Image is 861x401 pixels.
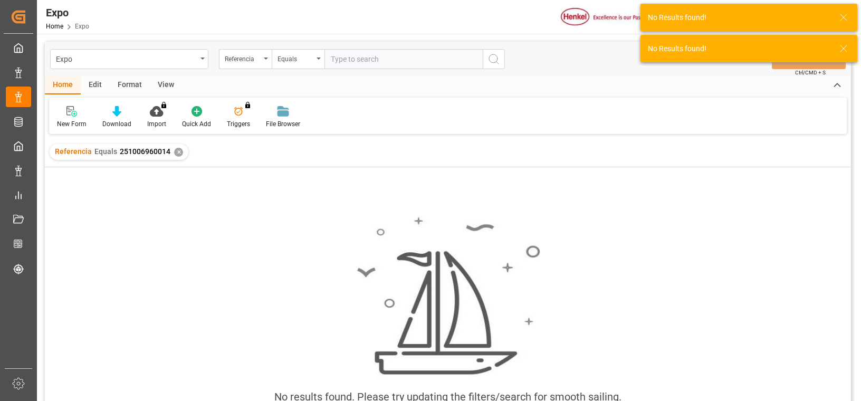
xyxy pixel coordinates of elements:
div: No Results found! [648,43,829,54]
button: open menu [219,49,272,69]
div: Format [110,77,150,94]
div: New Form [57,119,87,129]
img: smooth_sailing.jpeg [356,216,540,376]
div: File Browser [266,119,300,129]
div: Edit [81,77,110,94]
div: ✕ [174,148,183,157]
span: Referencia [55,147,92,156]
div: Referencia [225,52,261,64]
a: Home [46,23,63,30]
span: 251006960014 [120,147,170,156]
div: Download [102,119,131,129]
span: Equals [94,147,117,156]
button: open menu [50,49,208,69]
span: Ctrl/CMD + S [795,69,826,77]
div: Equals [278,52,313,64]
img: Henkel%20logo.jpg_1689854090.jpg [561,8,649,26]
button: open menu [272,49,324,69]
button: search button [483,49,505,69]
input: Type to search [324,49,483,69]
div: View [150,77,182,94]
div: No Results found! [648,12,829,23]
div: Home [45,77,81,94]
div: Quick Add [182,119,211,129]
div: Expo [56,52,197,65]
div: Expo [46,5,89,21]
